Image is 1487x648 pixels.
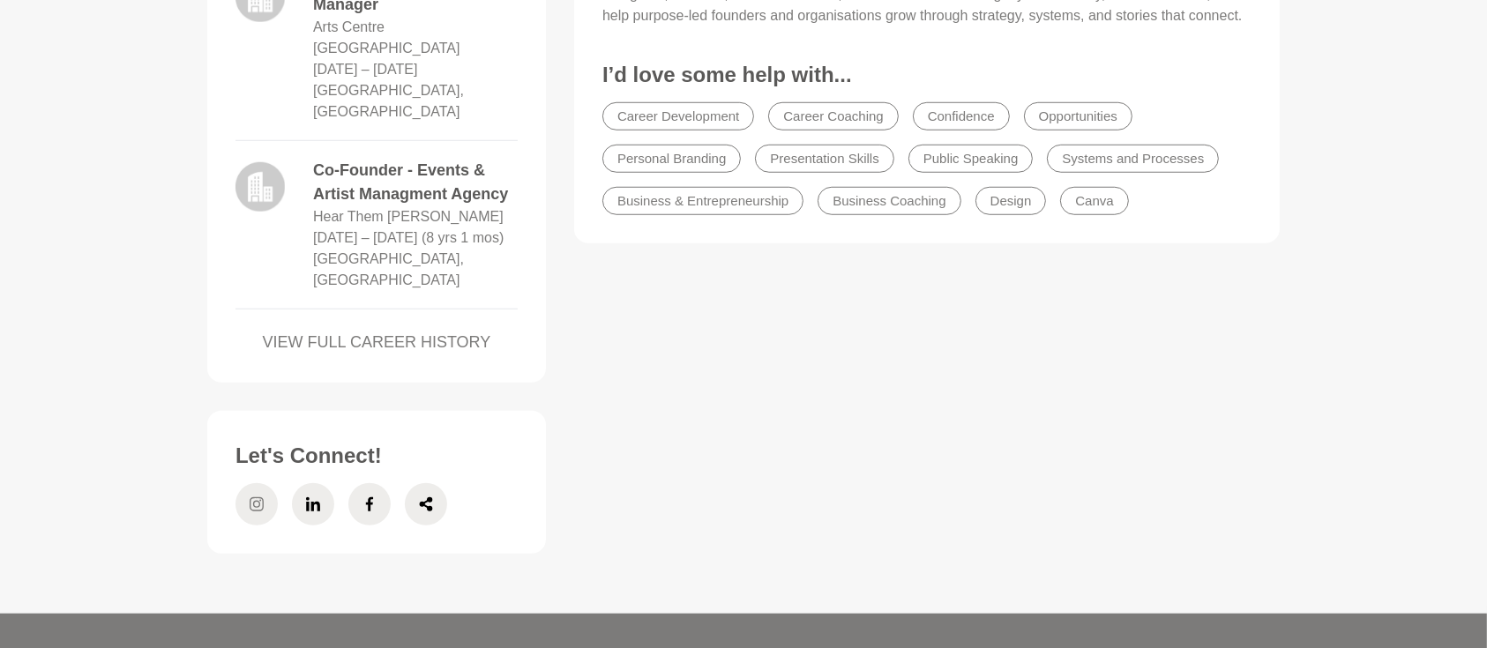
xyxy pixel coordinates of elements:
[313,62,418,77] time: [DATE] – [DATE]
[313,59,418,80] dd: March 2023 – August 2023
[292,483,334,525] a: LinkedIn
[235,443,518,469] h3: Let's Connect!
[313,206,504,227] dd: Hear Them [PERSON_NAME]
[405,483,447,525] a: Share
[235,162,285,212] img: logo
[235,483,278,525] a: Instagram
[313,17,518,59] dd: Arts Centre [GEOGRAPHIC_DATA]
[313,159,518,206] dd: Co-Founder - Events & Artist Managment Agency
[602,62,1252,88] h3: I’d love some help with...
[313,80,518,123] dd: [GEOGRAPHIC_DATA], [GEOGRAPHIC_DATA]
[313,249,518,291] dd: [GEOGRAPHIC_DATA], [GEOGRAPHIC_DATA]
[235,331,518,354] a: VIEW FULL CAREER HISTORY
[348,483,391,525] a: Facebook
[313,230,504,245] time: [DATE] – [DATE] (8 yrs 1 mos)
[313,227,504,249] dd: March 2015 – March 2023 (8 yrs 1 mos)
